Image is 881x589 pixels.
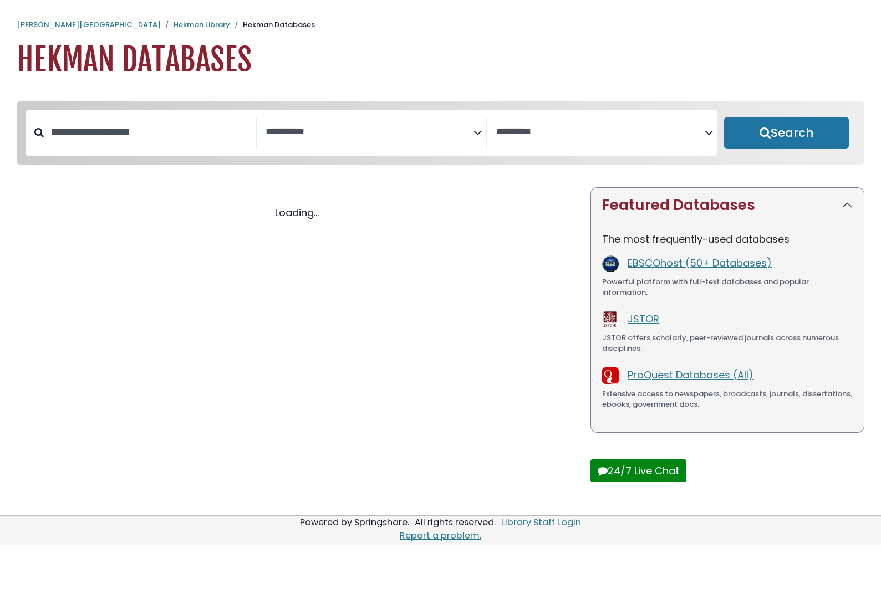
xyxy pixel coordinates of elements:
[17,205,577,220] div: Loading...
[628,312,659,326] a: JSTOR
[413,516,497,529] div: All rights reserved.
[602,332,853,354] div: JSTOR offers scholarly, peer-reviewed journals across numerous disciplines.
[628,256,772,270] a: EBSCOhost (50+ Databases)
[501,516,581,529] a: Library Staff Login
[44,123,256,141] input: Search database by title or keyword
[590,459,686,482] button: 24/7 Live Chat
[724,117,849,149] button: Submit for Search Results
[628,368,753,382] a: ProQuest Databases (All)
[602,388,853,410] div: Extensive access to newspapers, broadcasts, journals, dissertations, ebooks, government docs.
[400,529,481,542] a: Report a problem.
[17,42,864,79] h1: Hekman Databases
[496,126,705,138] textarea: Search
[298,516,411,529] div: Powered by Springshare.
[17,19,161,30] a: [PERSON_NAME][GEOGRAPHIC_DATA]
[230,19,315,30] li: Hekman Databases
[602,232,853,247] p: The most frequently-used databases
[174,19,230,30] a: Hekman Library
[17,101,864,165] nav: Search filters
[591,188,864,223] button: Featured Databases
[266,126,474,138] textarea: Search
[17,19,864,30] nav: breadcrumb
[602,276,853,298] div: Powerful platform with full-text databases and popular information.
